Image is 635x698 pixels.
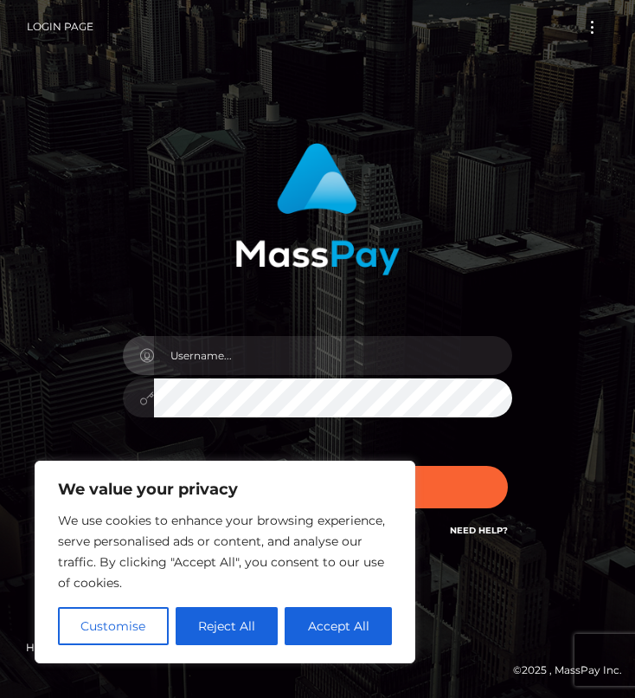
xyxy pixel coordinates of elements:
button: Accept All [285,607,392,645]
div: © 2025 , MassPay Inc. [13,661,622,680]
p: We value your privacy [58,479,392,500]
button: Toggle navigation [576,16,608,39]
a: Login Page [27,9,93,45]
p: We use cookies to enhance your browsing experience, serve personalised ads or content, and analys... [58,510,392,593]
button: Reject All [176,607,279,645]
a: Homepage [19,634,96,661]
input: Username... [154,336,512,375]
img: MassPay Login [235,143,400,275]
div: We value your privacy [35,461,415,663]
a: Need Help? [450,525,508,536]
button: Customise [58,607,169,645]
